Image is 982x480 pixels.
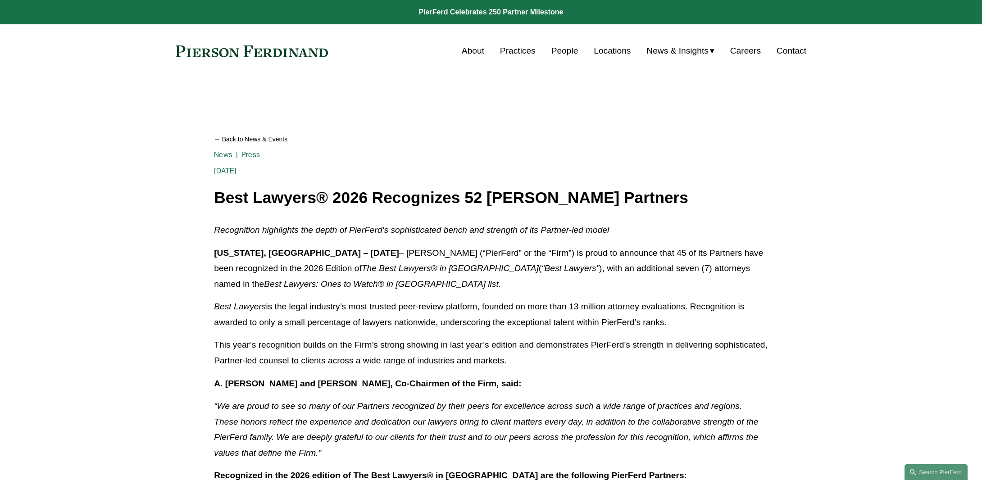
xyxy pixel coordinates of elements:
[214,167,236,175] span: [DATE]
[214,299,768,330] p: is the legal industry’s most trusted peer-review platform, founded on more than 13 million attorn...
[214,150,232,159] a: News
[214,471,687,480] strong: Recognized in the 2026 edition of The Best Lawyers® in [GEOGRAPHIC_DATA] are the following PierFe...
[777,42,806,59] a: Contact
[264,279,501,289] em: Best Lawyers: Ones to Watch® in [GEOGRAPHIC_DATA] list.
[214,189,768,207] h1: Best Lawyers® 2026 Recognizes 52 [PERSON_NAME] Partners
[214,302,266,311] em: Best Lawyers
[214,248,399,258] strong: [US_STATE], [GEOGRAPHIC_DATA] – [DATE]
[551,42,578,59] a: People
[730,42,761,59] a: Careers
[500,42,536,59] a: Practices
[905,464,968,480] a: Search this site
[214,225,609,235] em: Recognition highlights the depth of PierFerd’s sophisticated bench and strength of its Partner-le...
[214,401,760,457] em: “We are proud to see so many of our Partners recognized by their peers for excellence across such...
[541,263,599,273] em: “Best Lawyers”
[214,131,768,147] a: Back to News & Events
[646,43,709,59] span: News & Insights
[462,42,484,59] a: About
[241,150,260,159] a: Press
[646,42,714,59] a: folder dropdown
[214,245,768,292] p: – [PERSON_NAME] (“PierFerd” or the “Firm”) is proud to announce that 45 of its Partners have been...
[214,337,768,368] p: This year’s recognition builds on the Firm’s strong showing in last year’s edition and demonstrat...
[362,263,539,273] em: The Best Lawyers® in [GEOGRAPHIC_DATA]
[214,379,521,388] strong: A. [PERSON_NAME] and [PERSON_NAME], Co-Chairmen of the Firm, said:
[594,42,631,59] a: Locations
